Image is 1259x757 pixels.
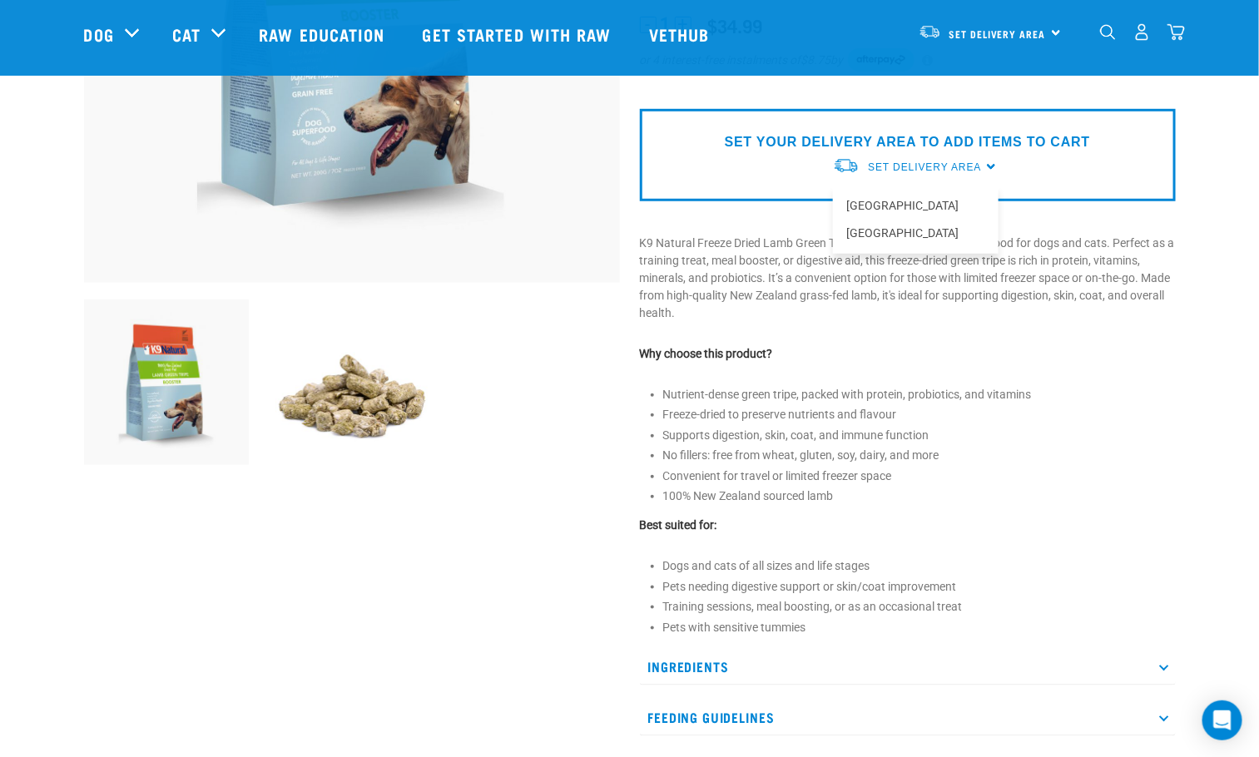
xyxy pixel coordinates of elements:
span: Set Delivery Area [868,161,981,173]
a: Dog [84,22,114,47]
li: Training sessions, meal boosting, or as an occasional treat [663,598,1176,616]
a: Get started with Raw [406,1,632,67]
li: Dogs and cats of all sizes and life stages [663,557,1176,575]
a: Vethub [632,1,731,67]
strong: Best suited for: [640,518,717,532]
li: Nutrient-dense green tripe, packed with protein, probiotics, and vitamins [663,386,1176,403]
a: Raw Education [242,1,405,67]
img: home-icon@2x.png [1167,23,1185,41]
div: Open Intercom Messenger [1202,700,1242,740]
img: K9 Square [84,299,250,465]
a: Cat [172,22,201,47]
li: Supports digestion, skin, coat, and immune function [663,427,1176,444]
li: Convenient for travel or limited freezer space [663,468,1176,485]
li: 100% New Zealand sourced lamb [663,487,1176,505]
p: Ingredients [640,648,1176,685]
li: Freeze-dried to preserve nutrients and flavour [663,406,1176,423]
li: No fillers: free from wheat, gluten, soy, dairy, and more [663,447,1176,464]
a: [GEOGRAPHIC_DATA] [833,220,999,247]
li: Pets needing digestive support or skin/coat improvement [663,578,1176,596]
img: user.png [1133,23,1151,41]
li: Pets with sensitive tummies [663,619,1176,636]
p: SET YOUR DELIVERY AREA TO ADD ITEMS TO CART [725,132,1090,152]
a: [GEOGRAPHIC_DATA] [833,192,999,220]
strong: Why choose this product? [640,347,773,360]
span: Set Delivery Area [949,31,1046,37]
img: home-icon-1@2x.png [1100,24,1116,40]
img: 1324 Green Tripe Treat 01 [269,299,434,465]
p: K9 Natural Freeze Dried Lamb Green Tripe is a nutrient-packed superfood for dogs and cats. Perfec... [640,235,1176,322]
img: van-moving.png [833,157,860,175]
p: Feeding Guidelines [640,699,1176,736]
img: van-moving.png [919,24,941,39]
